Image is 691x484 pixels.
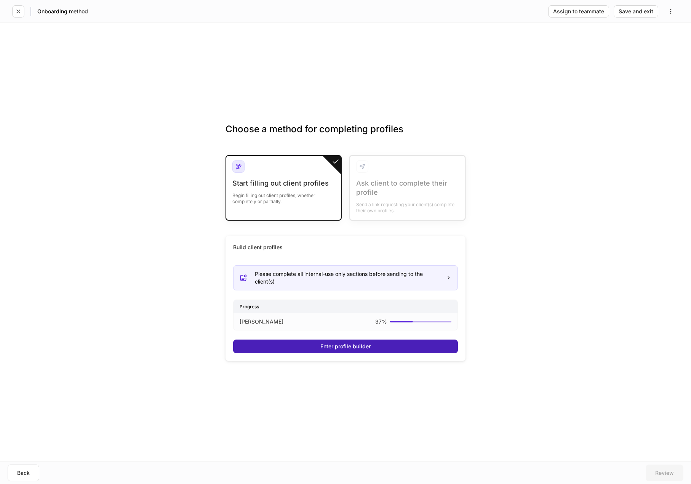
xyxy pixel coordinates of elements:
[8,465,39,481] button: Back
[37,8,88,15] h5: Onboarding method
[17,470,30,476] div: Back
[375,318,387,325] p: 37 %
[240,318,283,325] p: [PERSON_NAME]
[619,9,653,14] div: Save and exit
[226,123,465,147] h3: Choose a method for completing profiles
[255,270,440,285] div: Please complete all internal-use only sections before sending to the client(s)
[232,188,335,205] div: Begin filling out client profiles, whether completely or partially.
[232,179,335,188] div: Start filling out client profiles
[553,9,604,14] div: Assign to teammate
[614,5,658,18] button: Save and exit
[233,244,283,251] div: Build client profiles
[234,300,457,313] div: Progress
[320,344,371,349] div: Enter profile builder
[548,5,609,18] button: Assign to teammate
[233,340,458,353] button: Enter profile builder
